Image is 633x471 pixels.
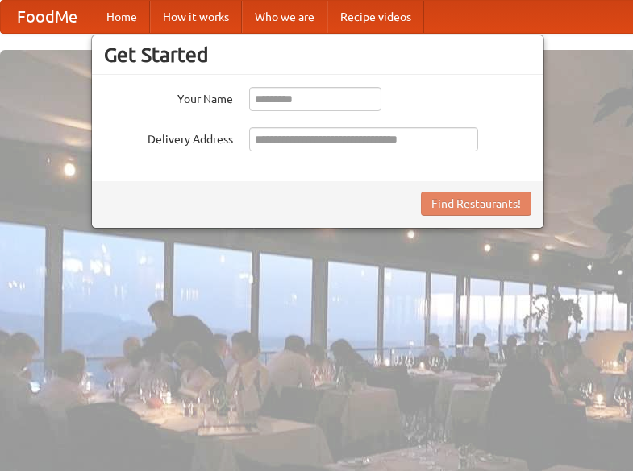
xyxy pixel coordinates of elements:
[104,127,233,147] label: Delivery Address
[94,1,150,33] a: Home
[242,1,327,33] a: Who we are
[104,43,531,67] h3: Get Started
[1,1,94,33] a: FoodMe
[150,1,242,33] a: How it works
[104,87,233,107] label: Your Name
[421,192,531,216] button: Find Restaurants!
[327,1,424,33] a: Recipe videos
